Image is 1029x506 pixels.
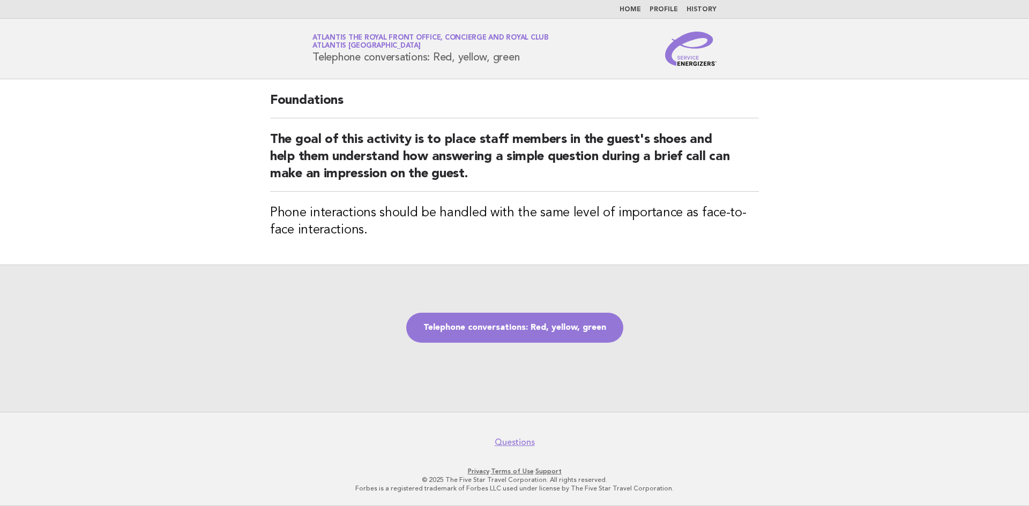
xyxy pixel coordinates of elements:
h3: Phone interactions should be handled with the same level of importance as face-to-face interactions. [270,205,759,239]
a: Questions [495,437,535,448]
h2: The goal of this activity is to place staff members in the guest's shoes and help them understand... [270,131,759,192]
a: Atlantis The Royal Front Office, Concierge and Royal ClubAtlantis [GEOGRAPHIC_DATA] [312,34,549,49]
a: Profile [650,6,678,13]
a: Terms of Use [491,467,534,475]
a: Privacy [468,467,489,475]
span: Atlantis [GEOGRAPHIC_DATA] [312,43,421,50]
img: Service Energizers [665,32,717,66]
h1: Telephone conversations: Red, yellow, green [312,35,549,63]
p: · · [187,467,842,475]
p: Forbes is a registered trademark of Forbes LLC used under license by The Five Star Travel Corpora... [187,484,842,493]
h2: Foundations [270,92,759,118]
a: Home [620,6,641,13]
a: Telephone conversations: Red, yellow, green [406,313,623,343]
a: History [687,6,717,13]
p: © 2025 The Five Star Travel Corporation. All rights reserved. [187,475,842,484]
a: Support [535,467,562,475]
